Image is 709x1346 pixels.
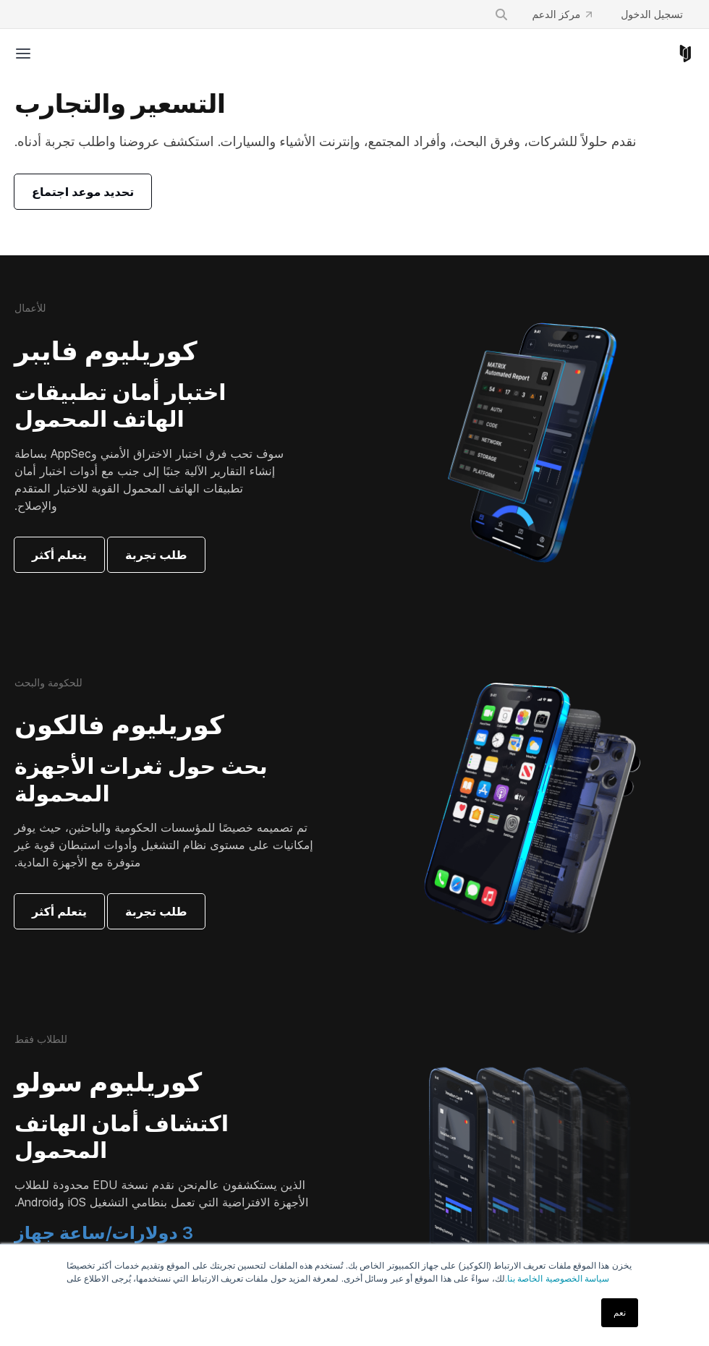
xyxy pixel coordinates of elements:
a: يتعلم أكثر [14,537,104,572]
font: كوريليوم فايبر [14,335,198,367]
font: طلب تجربة [125,548,187,562]
div: قائمة التنقل [483,1,695,27]
a: كوريليوم هوم [676,45,695,62]
font: طلب تجربة [125,904,187,919]
font: للأعمال [14,302,46,314]
font: يتعلم أكثر [32,548,87,562]
a: سياسة الخصوصية الخاصة بنا. [505,1274,609,1284]
font: يخزن هذا الموقع ملفات تعريف الارتباط (الكوكيز) على جهاز الكمبيوتر الخاص بك. تُستخدم هذه الملفات ل... [67,1261,632,1284]
font: اكتشاف أمان الهاتف المحمول [14,1110,229,1164]
button: يبحث [488,1,514,27]
font: تسجيل الدخول [621,8,683,20]
font: مركز الدعم [532,8,580,20]
a: طلب تجربة [108,537,205,572]
a: نعم [601,1298,638,1327]
font: نحن نقدم نسخة EDU محدودة للطلاب [14,1177,198,1192]
font: سوف تحب فرق اختبار الاختراق الأمني ​​وAppSec بساطة إنشاء التقارير الآلية جنبًا إلى جنب مع أدوات ا... [14,446,284,513]
font: تحديد موعد اجتماع [32,184,134,199]
img: تقرير Corellium MATRIX التلقائي على iPhone يعرض نتائج اختبار ثغرات التطبيق عبر فئات الأمان. [423,316,641,569]
font: للطلاب فقط [14,1033,67,1045]
font: بحث حول ثغرات الأجهزة المحمولة [14,753,268,806]
font: الذين يستكشفون عالم الأجهزة الافتراضية التي تعمل بنظامي التشغيل iOS وAndroid. [14,1177,308,1209]
font: اختبار أمان تطبيقات الهاتف المحمول [14,379,226,433]
font: 3 دولارات/ساعة جهاز [14,1222,193,1243]
img: مجموعة من أربعة طرازات iPhone أصبحت أكثر تدرجًا وضبابية [400,1047,664,1300]
img: تم فصل نموذج iPhone إلى الآليات المستخدمة لبناء الجهاز المادي. [423,681,641,934]
font: نقدم حلولاً للشركات، وفرق البحث، وأفراد المجتمع، وإنترنت الأشياء والسيارات. استكشف عروضنا واطلب ت... [14,134,637,149]
font: نعم [614,1308,626,1318]
font: للحكومة والبحث [14,676,82,689]
a: يتعلم أكثر [14,894,104,929]
a: طلب تجربة [108,894,205,929]
font: تم تصميمه خصيصًا للمؤسسات الحكومية والباحثين، حيث يوفر إمكانيات على مستوى نظام التشغيل وأدوات است... [14,820,313,869]
a: تحديد موعد اجتماع [14,174,151,209]
font: يتعلم أكثر [32,904,87,919]
font: كوريليوم فالكون [14,709,224,741]
font: كوريليوم سولو [14,1066,202,1098]
font: التسعير والتجارب [14,88,225,119]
